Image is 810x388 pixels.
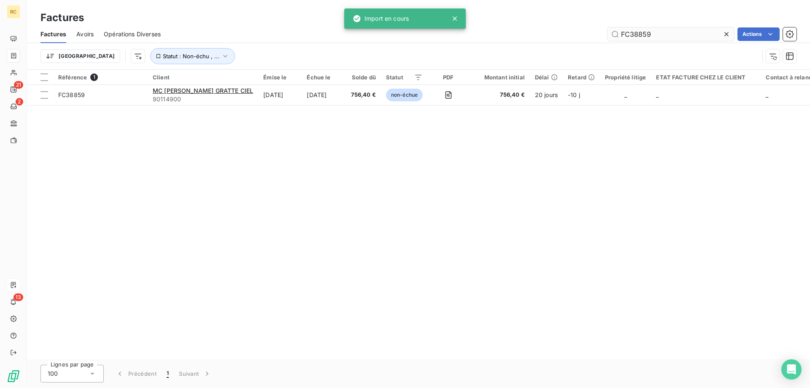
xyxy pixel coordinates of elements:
div: Délai [535,74,558,81]
span: non-échue [386,89,423,101]
div: Import en cours [353,11,409,26]
h3: Factures [40,10,84,25]
div: Solde dû [351,74,376,81]
span: 1 [167,369,169,378]
span: Statut : Non-échu , ... [163,53,219,60]
div: Émise le [263,74,297,81]
span: Factures [40,30,66,38]
button: Statut : Non-échu , ... [150,48,235,64]
span: 13 [13,293,23,301]
img: Logo LeanPay [7,369,20,383]
span: -10 j [568,91,580,98]
span: Opérations Diverses [104,30,161,38]
span: _ [656,91,659,98]
input: Rechercher [607,27,734,41]
td: [DATE] [302,85,346,105]
div: Montant initial [474,74,525,81]
span: FC38859 [58,91,85,98]
div: Échue le [307,74,340,81]
span: 21 [14,81,23,89]
div: RC [7,5,20,19]
span: 756,40 € [351,91,376,99]
div: Statut [386,74,423,81]
span: 1 [90,73,98,81]
span: Référence [58,74,87,81]
button: Suivant [174,365,216,383]
span: 100 [48,369,58,378]
div: Client [153,74,253,81]
span: 2 [16,98,23,106]
button: [GEOGRAPHIC_DATA] [40,49,120,63]
div: Propriété litige [605,74,646,81]
div: PDF [433,74,464,81]
span: Avoirs [76,30,94,38]
span: _ [624,91,627,98]
div: Retard [568,74,595,81]
span: MC [PERSON_NAME] GRATTE CIEL [153,87,253,94]
button: 1 [162,365,174,383]
span: 90114900 [153,95,253,103]
td: [DATE] [258,85,302,105]
div: ETAT FACTURE CHEZ LE CLIENT [656,74,756,81]
td: 20 jours [530,85,563,105]
span: _ [766,91,768,98]
span: 756,40 € [474,91,525,99]
div: Open Intercom Messenger [781,359,802,380]
button: Précédent [111,365,162,383]
button: Actions [737,27,780,41]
